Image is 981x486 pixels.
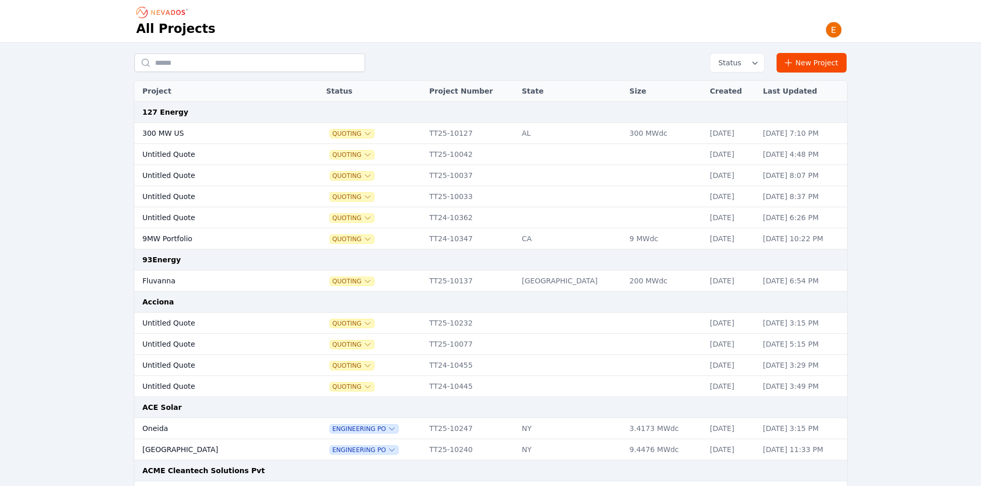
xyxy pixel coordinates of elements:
[624,439,704,460] td: 9.4476 MWdc
[134,271,296,292] td: Fluvanna
[134,271,847,292] tr: FluvannaQuotingTT25-10137[GEOGRAPHIC_DATA]200 MWdc[DATE][DATE] 6:54 PM
[134,313,296,334] td: Untitled Quote
[705,81,758,102] th: Created
[330,319,374,328] button: Quoting
[825,22,842,38] img: Emily Walker
[758,144,847,165] td: [DATE] 4:48 PM
[424,207,517,228] td: TT24-10362
[624,123,704,144] td: 300 MWdc
[134,165,296,186] td: Untitled Quote
[330,130,374,138] button: Quoting
[705,271,758,292] td: [DATE]
[330,383,374,391] button: Quoting
[424,334,517,355] td: TT25-10077
[424,123,517,144] td: TT25-10127
[705,418,758,439] td: [DATE]
[134,207,296,228] td: Untitled Quote
[517,271,624,292] td: [GEOGRAPHIC_DATA]
[134,228,296,249] td: 9MW Portfolio
[624,418,704,439] td: 3.4173 MWdc
[424,165,517,186] td: TT25-10037
[424,376,517,397] td: TT24-10445
[705,144,758,165] td: [DATE]
[330,277,374,285] span: Quoting
[758,81,847,102] th: Last Updated
[424,144,517,165] td: TT25-10042
[758,186,847,207] td: [DATE] 8:37 PM
[134,228,847,249] tr: 9MW PortfolioQuotingTT24-10347CA9 MWdc[DATE][DATE] 10:22 PM
[134,334,847,355] tr: Untitled QuoteQuotingTT25-10077[DATE][DATE] 5:15 PM
[517,228,624,249] td: CA
[134,460,847,481] td: ACME Cleantech Solutions Pvt
[134,376,847,397] tr: Untitled QuoteQuotingTT24-10445[DATE][DATE] 3:49 PM
[424,439,517,460] td: TT25-10240
[134,292,847,313] td: Acciona
[330,425,398,433] button: Engineering PO
[705,439,758,460] td: [DATE]
[136,4,191,21] nav: Breadcrumb
[136,21,216,37] h1: All Projects
[517,439,624,460] td: NY
[330,362,374,370] button: Quoting
[330,235,374,243] button: Quoting
[758,355,847,376] td: [DATE] 3:29 PM
[330,172,374,180] button: Quoting
[758,271,847,292] td: [DATE] 6:54 PM
[134,144,296,165] td: Untitled Quote
[424,271,517,292] td: TT25-10137
[710,53,764,72] button: Status
[758,207,847,228] td: [DATE] 6:26 PM
[424,418,517,439] td: TT25-10247
[330,151,374,159] button: Quoting
[758,313,847,334] td: [DATE] 3:15 PM
[424,355,517,376] td: TT24-10455
[705,376,758,397] td: [DATE]
[134,355,296,376] td: Untitled Quote
[424,186,517,207] td: TT25-10033
[624,81,704,102] th: Size
[758,334,847,355] td: [DATE] 5:15 PM
[705,165,758,186] td: [DATE]
[714,58,742,68] span: Status
[134,418,847,439] tr: OneidaEngineering POTT25-10247NY3.4173 MWdc[DATE][DATE] 3:15 PM
[134,123,296,144] td: 300 MW US
[330,193,374,201] button: Quoting
[424,228,517,249] td: TT24-10347
[330,340,374,349] button: Quoting
[705,123,758,144] td: [DATE]
[134,207,847,228] tr: Untitled QuoteQuotingTT24-10362[DATE][DATE] 6:26 PM
[705,334,758,355] td: [DATE]
[705,186,758,207] td: [DATE]
[134,123,847,144] tr: 300 MW USQuotingTT25-10127AL300 MWdc[DATE][DATE] 7:10 PM
[134,81,296,102] th: Project
[330,214,374,222] button: Quoting
[134,102,847,123] td: 127 Energy
[758,439,847,460] td: [DATE] 11:33 PM
[624,228,704,249] td: 9 MWdc
[134,418,296,439] td: Oneida
[134,186,847,207] tr: Untitled QuoteQuotingTT25-10033[DATE][DATE] 8:37 PM
[134,313,847,334] tr: Untitled QuoteQuotingTT25-10232[DATE][DATE] 3:15 PM
[517,418,624,439] td: NY
[758,376,847,397] td: [DATE] 3:49 PM
[134,144,847,165] tr: Untitled QuoteQuotingTT25-10042[DATE][DATE] 4:48 PM
[134,439,847,460] tr: [GEOGRAPHIC_DATA]Engineering POTT25-10240NY9.4476 MWdc[DATE][DATE] 11:33 PM
[705,355,758,376] td: [DATE]
[134,186,296,207] td: Untitled Quote
[134,355,847,376] tr: Untitled QuoteQuotingTT24-10455[DATE][DATE] 3:29 PM
[758,123,847,144] td: [DATE] 7:10 PM
[134,249,847,271] td: 93Energy
[134,376,296,397] td: Untitled Quote
[330,446,398,454] button: Engineering PO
